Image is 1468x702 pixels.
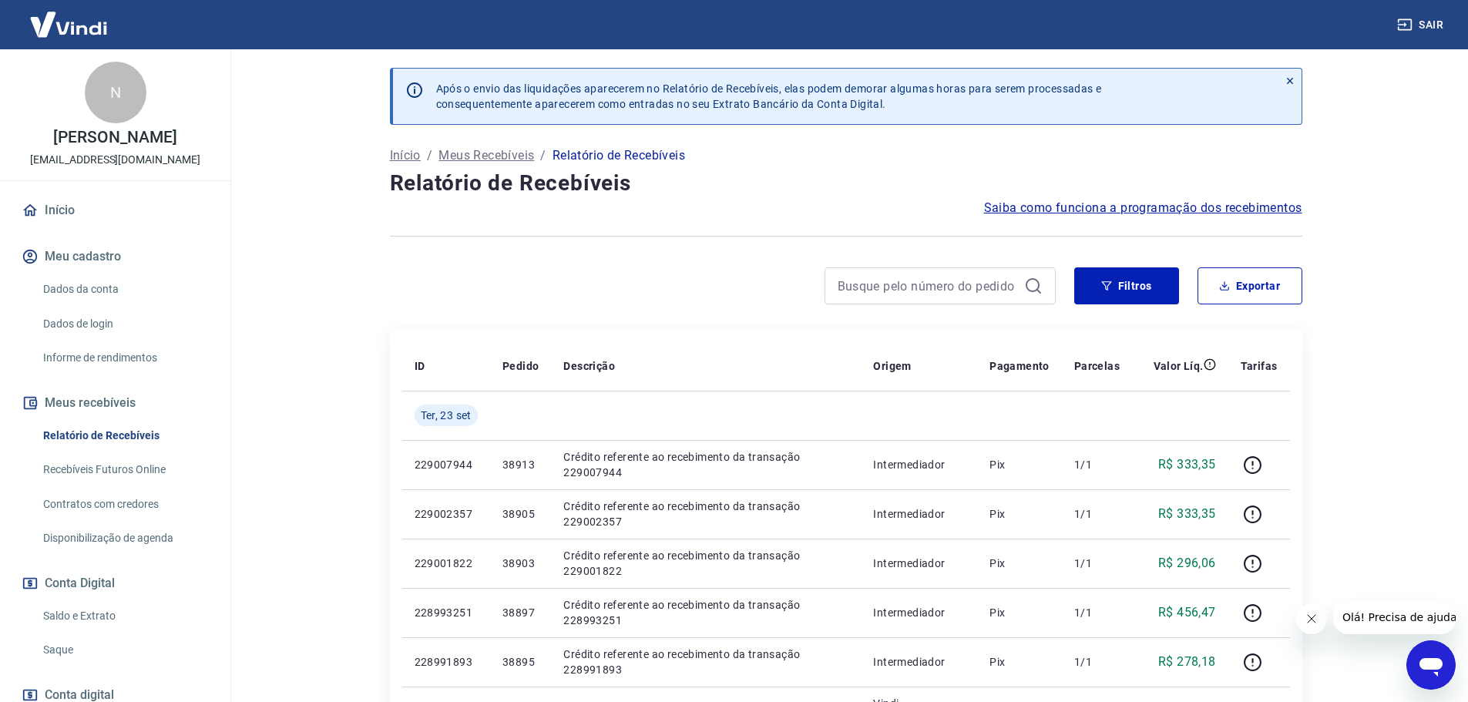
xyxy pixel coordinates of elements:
a: Saldo e Extrato [37,600,212,632]
a: Dados da conta [37,274,212,305]
a: Contratos com credores [37,489,212,520]
span: Olá! Precisa de ajuda? [9,11,129,23]
p: 38897 [502,605,539,620]
p: / [540,146,546,165]
a: Saque [37,634,212,666]
p: Pix [989,605,1050,620]
button: Meu cadastro [18,240,212,274]
p: Valor Líq. [1154,358,1204,374]
p: 1/1 [1074,556,1120,571]
p: Origem [873,358,911,374]
a: Relatório de Recebíveis [37,420,212,452]
p: Pix [989,556,1050,571]
p: R$ 456,47 [1158,603,1216,622]
p: Tarifas [1241,358,1278,374]
p: Crédito referente ao recebimento da transação 229007944 [563,449,848,480]
p: 38895 [502,654,539,670]
a: Recebíveis Futuros Online [37,454,212,485]
p: 1/1 [1074,506,1120,522]
p: Intermediador [873,457,965,472]
p: 228991893 [415,654,478,670]
p: 1/1 [1074,654,1120,670]
p: 228993251 [415,605,478,620]
p: 38905 [502,506,539,522]
iframe: Botão para abrir a janela de mensagens [1406,640,1456,690]
p: R$ 333,35 [1158,455,1216,474]
p: ID [415,358,425,374]
span: Ter, 23 set [421,408,472,423]
p: Intermediador [873,506,965,522]
p: Pedido [502,358,539,374]
p: 38913 [502,457,539,472]
button: Conta Digital [18,566,212,600]
p: 1/1 [1074,457,1120,472]
p: / [427,146,432,165]
div: N [85,62,146,123]
p: Parcelas [1074,358,1120,374]
button: Exportar [1198,267,1302,304]
iframe: Mensagem da empresa [1333,600,1456,634]
a: Meus Recebíveis [438,146,534,165]
p: Crédito referente ao recebimento da transação 228991893 [563,647,848,677]
button: Filtros [1074,267,1179,304]
p: 38903 [502,556,539,571]
a: Início [18,193,212,227]
input: Busque pelo número do pedido [838,274,1018,297]
a: Informe de rendimentos [37,342,212,374]
p: 229007944 [415,457,478,472]
p: Pagamento [989,358,1050,374]
button: Meus recebíveis [18,386,212,420]
iframe: Fechar mensagem [1296,603,1327,634]
p: Após o envio das liquidações aparecerem no Relatório de Recebíveis, elas podem demorar algumas ho... [436,81,1102,112]
p: R$ 278,18 [1158,653,1216,671]
a: Saiba como funciona a programação dos recebimentos [984,199,1302,217]
a: Início [390,146,421,165]
p: [PERSON_NAME] [53,129,176,146]
p: 229001822 [415,556,478,571]
p: Crédito referente ao recebimento da transação 229001822 [563,548,848,579]
a: Disponibilização de agenda [37,522,212,554]
p: Crédito referente ao recebimento da transação 229002357 [563,499,848,529]
p: R$ 333,35 [1158,505,1216,523]
p: Intermediador [873,654,965,670]
p: Intermediador [873,556,965,571]
p: Intermediador [873,605,965,620]
p: 229002357 [415,506,478,522]
a: Dados de login [37,308,212,340]
button: Sair [1394,11,1450,39]
h4: Relatório de Recebíveis [390,168,1302,199]
p: 1/1 [1074,605,1120,620]
p: Crédito referente ao recebimento da transação 228993251 [563,597,848,628]
img: Vindi [18,1,119,48]
p: Pix [989,654,1050,670]
p: Pix [989,506,1050,522]
p: Pix [989,457,1050,472]
p: Descrição [563,358,615,374]
p: Relatório de Recebíveis [553,146,685,165]
p: [EMAIL_ADDRESS][DOMAIN_NAME] [30,152,200,168]
p: R$ 296,06 [1158,554,1216,573]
